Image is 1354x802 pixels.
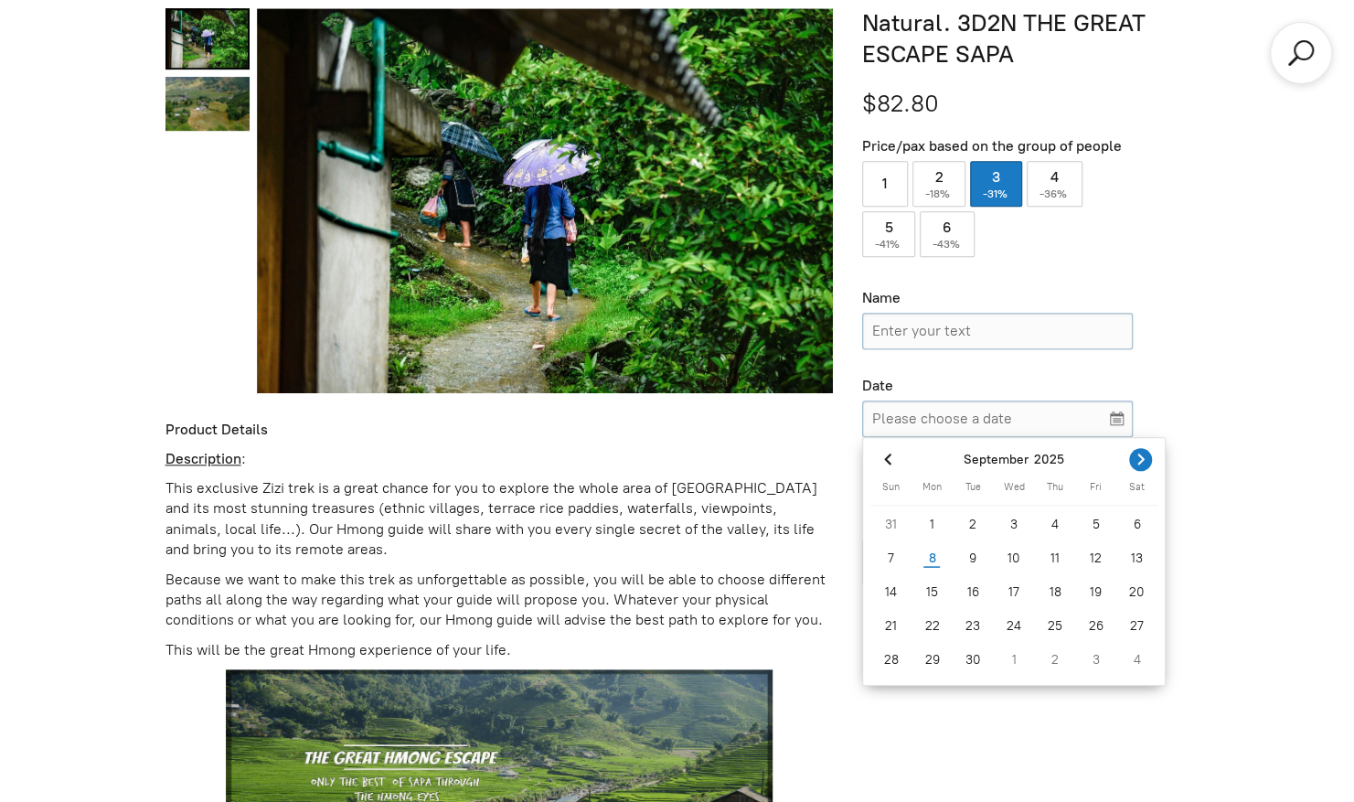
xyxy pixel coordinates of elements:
[875,238,902,251] span: -41%
[862,89,939,118] span: $82.80
[1034,510,1075,540] div: 4
[912,646,953,675] div: 29
[862,377,1133,396] div: Date
[862,211,915,257] label: 5
[1034,544,1075,573] div: 11
[862,289,1133,308] div: Name
[1034,612,1075,641] div: 25
[994,544,1035,573] div: 10
[953,646,994,675] div: 30
[953,578,994,607] div: 16
[933,238,963,251] span: -43%
[1027,161,1082,207] label: 4
[953,476,994,505] div: Tue
[1075,510,1116,540] div: 5
[862,313,1133,349] input: Name
[912,578,953,607] div: 15
[953,544,994,573] div: 9
[165,640,834,660] p: This will be the great Hmong experience of your life.
[912,161,965,207] label: 2
[165,8,250,70] a: Natural. 3D2N THE GREAT ESCAPE SAPA 0
[1034,476,1075,505] div: Thu
[994,510,1035,540] div: 3
[912,510,953,540] div: 1
[862,137,1133,156] div: Price/pax based on the group of people
[870,510,912,540] div: 31
[1034,646,1075,675] div: 2
[165,478,834,561] p: This exclusive Zizi trek is a great chance for you to explore the whole area of [GEOGRAPHIC_DATA]...
[953,612,994,641] div: 23
[994,476,1035,505] div: Wed
[994,612,1035,641] div: 24
[994,578,1035,607] div: 17
[912,476,953,505] div: Mon
[1116,646,1157,675] div: 4
[1039,187,1070,200] span: -36%
[1075,646,1116,675] div: 3
[165,421,834,440] div: Product Details
[870,476,912,505] div: Sun
[1075,578,1116,607] div: 19
[862,401,1133,437] input: Please choose a date
[165,77,250,131] a: Natural. 3D2N THE GREAT ESCAPE SAPA 1
[1075,476,1116,505] div: Fri
[1116,578,1157,607] div: 20
[165,570,834,631] p: Because we want to make this trek as unforgettable as possible, you will be able to choose differ...
[870,544,912,573] div: 7
[870,578,912,607] div: 14
[1034,444,1064,476] button: Open years overlay
[870,646,912,675] div: 28
[870,612,912,641] div: 21
[1075,612,1116,641] div: 26
[165,450,241,467] u: Description
[1075,544,1116,573] div: 12
[964,444,1029,476] button: Open months overlay
[1116,544,1157,573] div: 13
[165,449,834,469] p: :
[912,544,953,573] div: 8
[862,161,908,207] label: 1
[870,476,1157,675] div: Calendar wrapper
[1034,578,1075,607] div: 18
[1285,37,1317,70] a: Search products
[912,612,953,641] div: 22
[870,444,904,476] button: Previous month
[953,510,994,540] div: 2
[1116,476,1157,505] div: Sat
[925,187,953,200] span: -18%
[920,211,976,257] label: 6
[1116,612,1157,641] div: 27
[1124,444,1157,476] button: Next month
[994,646,1035,675] div: 1
[862,8,1189,70] h1: Natural. 3D2N THE GREAT ESCAPE SAPA
[257,8,834,393] img: Natural. 3D2N THE GREAT ESCAPE SAPA
[870,510,1157,675] div: Calendar days
[1116,510,1157,540] div: 6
